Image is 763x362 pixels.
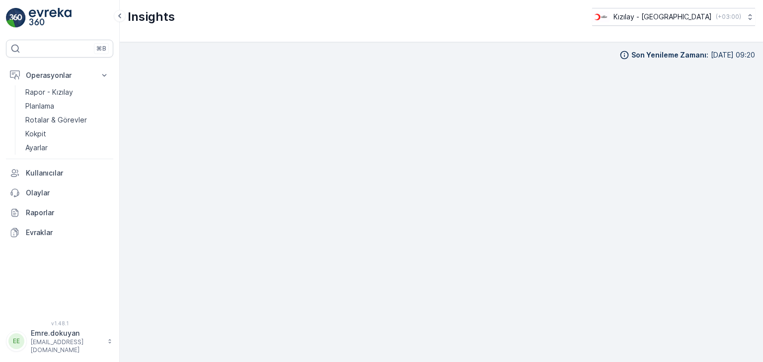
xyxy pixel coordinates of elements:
p: Operasyonlar [26,70,93,80]
p: Olaylar [26,188,109,198]
p: Raporlar [26,208,109,218]
span: v 1.48.1 [6,320,113,326]
p: Son Yenileme Zamanı : [631,50,708,60]
img: k%C4%B1z%C4%B1lay_D5CCths_t1JZB0k.png [592,11,610,22]
div: EE [8,333,24,349]
a: Planlama [21,99,113,113]
p: [EMAIL_ADDRESS][DOMAIN_NAME] [31,338,102,354]
img: logo_light-DOdMpM7g.png [29,8,72,28]
button: Operasyonlar [6,65,113,85]
p: Kullanıcılar [26,168,109,178]
a: Kullanıcılar [6,163,113,183]
a: Kokpit [21,127,113,141]
p: Rotalar & Görevler [25,115,87,125]
a: Rapor - Kızılay [21,85,113,99]
button: EEEmre.dokuyan[EMAIL_ADDRESS][DOMAIN_NAME] [6,328,113,354]
p: [DATE] 09:20 [711,50,755,60]
a: Olaylar [6,183,113,203]
p: ⌘B [96,45,106,53]
p: Planlama [25,101,54,111]
p: Kızılay - [GEOGRAPHIC_DATA] [613,12,712,22]
a: Ayarlar [21,141,113,155]
p: Evraklar [26,228,109,238]
a: Evraklar [6,223,113,242]
p: Emre.dokuyan [31,328,102,338]
a: Raporlar [6,203,113,223]
p: ( +03:00 ) [716,13,741,21]
p: Ayarlar [25,143,48,153]
p: Insights [128,9,175,25]
img: logo [6,8,26,28]
p: Rapor - Kızılay [25,87,73,97]
p: Kokpit [25,129,46,139]
button: Kızılay - [GEOGRAPHIC_DATA](+03:00) [592,8,755,26]
a: Rotalar & Görevler [21,113,113,127]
